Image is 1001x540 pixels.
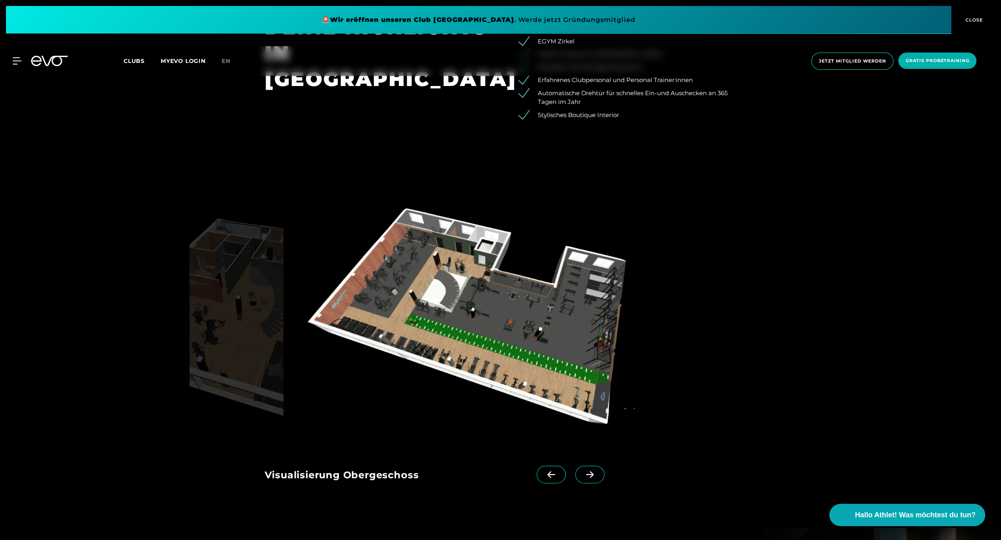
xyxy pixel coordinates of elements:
a: MYEVO LOGIN [161,57,206,65]
button: CLOSE [951,6,995,34]
span: Hallo Athlet! Was möchtest du tun? [855,510,975,520]
span: Jetzt Mitglied werden [819,58,886,65]
img: evofitness [189,202,284,447]
a: Clubs [124,57,161,65]
button: Hallo Athlet! Was möchtest du tun? [829,504,985,526]
span: Clubs [124,57,145,65]
li: Automatische Drehtür für schnelles Ein-und Auschecken an 365 Tagen im Jahr [524,89,737,107]
a: en [222,57,240,66]
li: Erfahrenes Clubpersonal und Personal Trainer:innen [524,76,737,85]
span: en [222,57,230,65]
img: evofitness [287,202,664,447]
a: Gratis Probetraining [896,53,979,70]
span: Gratis Probetraining [905,57,969,64]
a: Jetzt Mitglied werden [809,53,896,70]
div: Visualisierung Obergeschoss [265,466,537,486]
span: CLOSE [964,16,983,23]
li: Stylisches Boutique Interior [524,111,737,120]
